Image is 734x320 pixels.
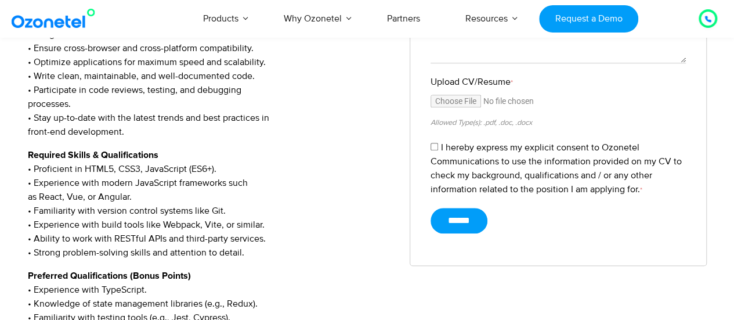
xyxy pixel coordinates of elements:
[431,142,682,195] label: I hereby express my explicit consent to Ozonetel Communications to use the information provided o...
[431,75,686,89] label: Upload CV/Resume
[28,150,158,160] strong: Required Skills & Qualifications
[431,118,532,127] small: Allowed Type(s): .pdf, .doc, .docx
[539,5,638,33] a: Request a Demo
[28,271,191,281] strong: Preferred Qualifications (Bonus Points)
[28,148,393,260] p: • Proficient in HTML5, CSS3, JavaScript (ES6+). • Experience with modern JavaScript frameworks su...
